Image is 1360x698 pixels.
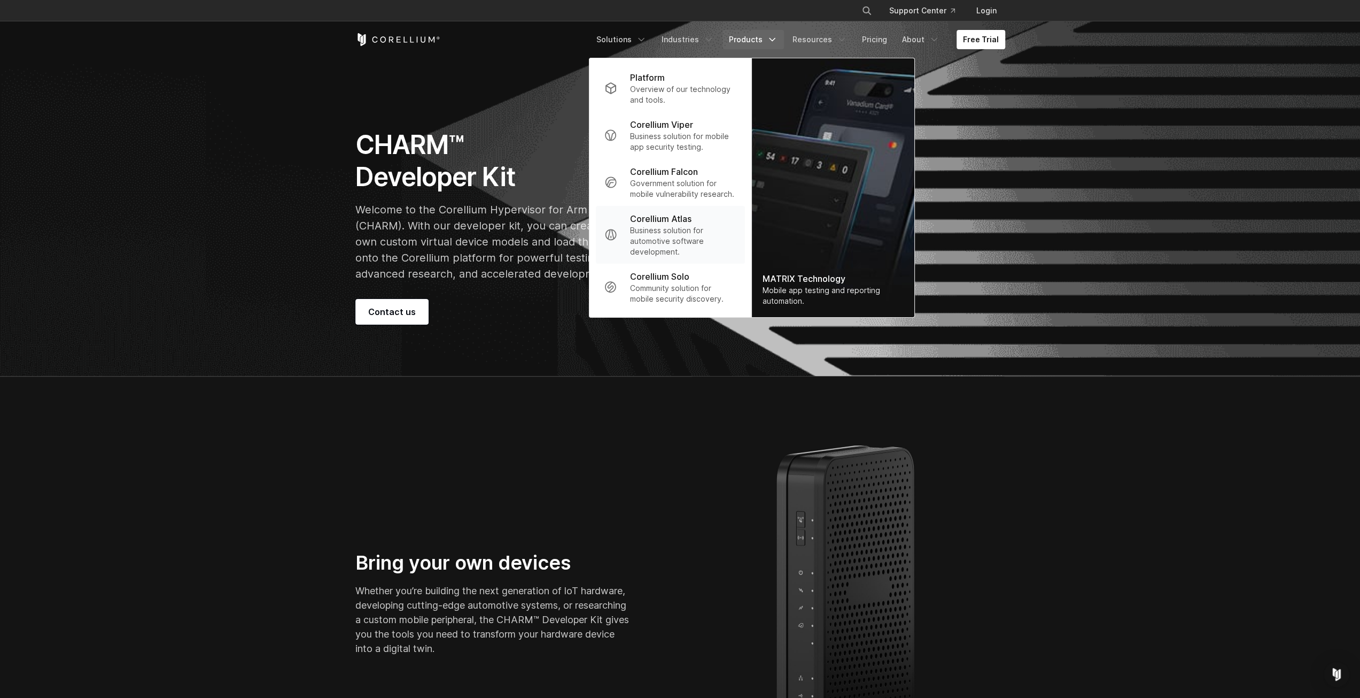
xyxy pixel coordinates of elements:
a: Contact us [355,299,429,325]
p: Corellium Falcon [630,165,697,178]
p: Government solution for mobile vulnerability research. [630,178,736,200]
p: Business solution for automotive software development. [630,225,736,257]
img: Matrix_WebNav_1x [751,58,914,317]
p: Corellium Atlas [630,212,691,225]
p: Welcome to the Corellium Hypervisor for Arm (CHARM). With our developer kit, you can create your ... [355,202,629,282]
a: Corellium Solo Community solution for mobile security discovery. [595,264,744,311]
p: Corellium Solo [630,270,689,283]
a: Industries [655,30,720,49]
a: Corellium Falcon Government solution for mobile vulnerability research. [595,159,744,206]
a: About [896,30,946,49]
a: Solutions [590,30,653,49]
p: Platform [630,71,664,84]
a: Corellium Atlas Business solution for automotive software development. [595,206,744,264]
h1: CHARM™ Developer Kit [355,129,629,193]
a: Corellium Home [355,33,440,46]
a: MATRIX Technology Mobile app testing and reporting automation. [751,58,914,317]
a: Resources [786,30,853,49]
a: Corellium Viper Business solution for mobile app security testing. [595,112,744,159]
div: Navigation Menu [590,30,1005,49]
span: Contact us [368,305,416,318]
a: Login [968,1,1005,20]
p: Whether you’re building the next generation of IoT hardware, developing cutting-edge automotive s... [355,584,629,656]
h3: Bring your own devices [355,551,629,575]
div: MATRIX Technology [762,272,903,285]
p: Corellium Viper [630,118,693,131]
a: Support Center [881,1,963,20]
a: Platform Overview of our technology and tools. [595,65,744,112]
div: Open Intercom Messenger [1324,662,1349,687]
div: Mobile app testing and reporting automation. [762,285,903,306]
a: Pricing [856,30,893,49]
a: Free Trial [957,30,1005,49]
p: Community solution for mobile security discovery. [630,283,736,304]
button: Search [857,1,876,20]
div: Navigation Menu [849,1,1005,20]
p: Overview of our technology and tools. [630,84,736,105]
p: Business solution for mobile app security testing. [630,131,736,152]
a: Products [722,30,784,49]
